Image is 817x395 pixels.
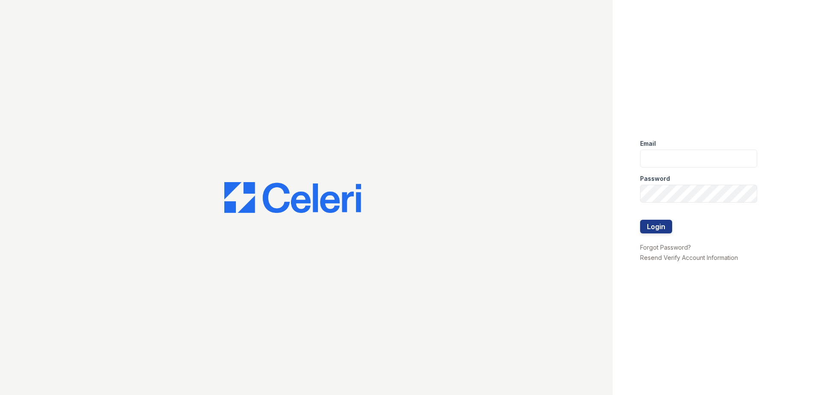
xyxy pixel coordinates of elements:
[224,182,361,213] img: CE_Logo_Blue-a8612792a0a2168367f1c8372b55b34899dd931a85d93a1a3d3e32e68fde9ad4.png
[640,254,738,261] a: Resend Verify Account Information
[640,220,672,233] button: Login
[640,139,656,148] label: Email
[640,174,670,183] label: Password
[640,244,691,251] a: Forgot Password?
